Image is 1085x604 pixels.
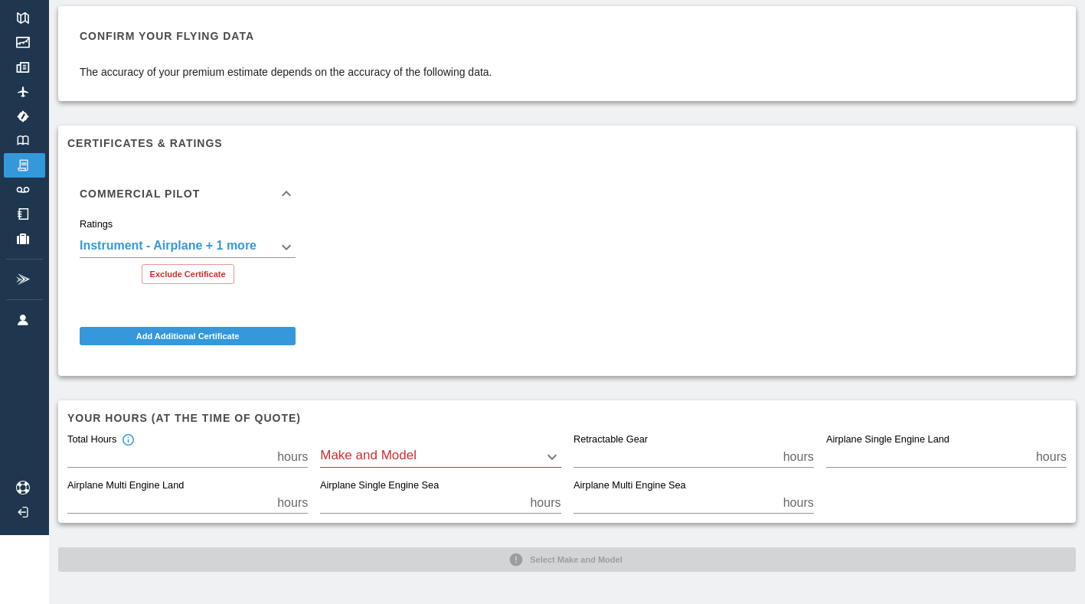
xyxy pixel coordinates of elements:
[80,64,492,80] p: The accuracy of your premium estimate depends on the accuracy of the following data.
[574,479,686,493] label: Airplane Multi Engine Sea
[67,169,308,218] div: Commercial Pilot
[1036,448,1067,466] p: hours
[142,264,234,284] button: Exclude Certificate
[80,217,113,231] label: Ratings
[80,237,296,258] div: Instrument - Airplane + 1 more
[826,433,949,447] label: Airplane Single Engine Land
[80,327,296,345] button: Add Additional Certificate
[67,218,308,296] div: Commercial Pilot
[67,479,184,493] label: Airplane Multi Engine Land
[277,448,308,466] p: hours
[80,28,492,44] h6: Confirm your flying data
[80,188,200,199] h6: Commercial Pilot
[783,448,814,466] p: hours
[320,479,439,493] label: Airplane Single Engine Sea
[574,433,648,447] label: Retractable Gear
[277,494,308,512] p: hours
[783,494,814,512] p: hours
[67,410,1067,426] h6: Your hours (at the time of quote)
[530,494,560,512] p: hours
[67,135,1067,152] h6: Certificates & Ratings
[121,433,135,447] svg: Total hours in fixed-wing aircraft
[67,433,135,447] div: Total Hours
